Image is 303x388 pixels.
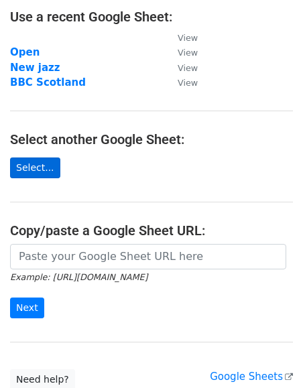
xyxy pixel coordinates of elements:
input: Paste your Google Sheet URL here [10,244,286,269]
a: View [164,31,198,44]
a: View [164,46,198,58]
small: View [178,78,198,88]
a: New jazz [10,62,60,74]
small: View [178,48,198,58]
h4: Select another Google Sheet: [10,131,293,147]
a: Google Sheets [210,371,293,383]
h4: Copy/paste a Google Sheet URL: [10,222,293,239]
small: View [178,63,198,73]
small: View [178,33,198,43]
a: View [164,62,198,74]
a: BBC Scotland [10,76,86,88]
small: Example: [URL][DOMAIN_NAME] [10,272,147,282]
iframe: Chat Widget [236,324,303,388]
a: View [164,76,198,88]
input: Next [10,298,44,318]
a: Open [10,46,40,58]
h4: Use a recent Google Sheet: [10,9,293,25]
a: Select... [10,157,60,178]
